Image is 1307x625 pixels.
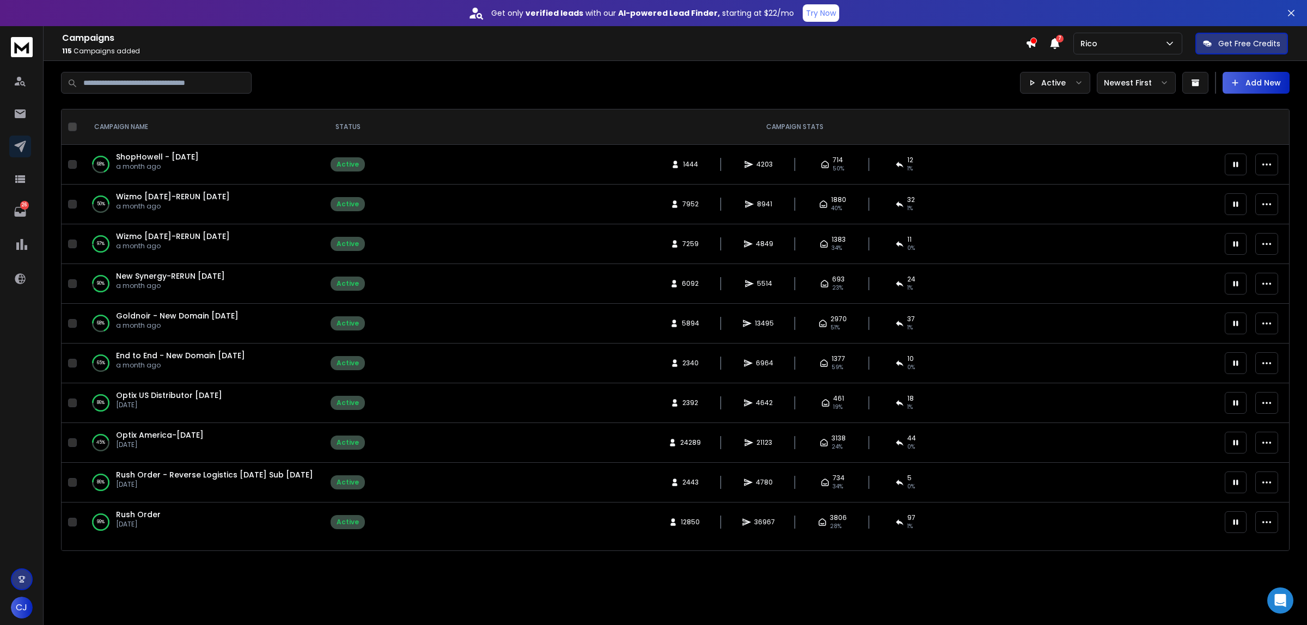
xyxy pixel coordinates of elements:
[832,443,842,451] span: 24 %
[830,315,847,323] span: 2970
[97,477,105,488] p: 86 %
[830,323,840,332] span: 51 %
[618,8,720,19] strong: AI-powered Lead Finder,
[907,235,912,244] span: 11
[907,434,916,443] span: 44
[757,279,772,288] span: 5514
[62,32,1025,45] h1: Campaigns
[97,397,105,408] p: 86 %
[337,399,359,407] div: Active
[907,284,913,292] span: 1 %
[97,517,105,528] p: 99 %
[97,358,105,369] p: 65 %
[1195,33,1288,54] button: Get Free Credits
[81,503,324,542] td: 99%Rush Order[DATE]
[806,8,836,19] p: Try Now
[81,463,324,503] td: 86%Rush Order - Reverse Logistics [DATE] Sub [DATE][DATE]
[81,423,324,463] td: 45%Optix America-[DATE][DATE]
[1080,38,1102,49] p: Rico
[11,37,33,57] img: logo
[337,518,359,526] div: Active
[907,204,913,213] span: 1 %
[491,8,794,19] p: Get only with our starting at $22/mo
[337,240,359,248] div: Active
[907,195,915,204] span: 32
[1097,72,1176,94] button: Newest First
[81,145,324,185] td: 68%ShopHowell - [DATE]a month ago
[116,162,199,171] p: a month ago
[756,438,772,447] span: 21123
[11,597,33,618] button: CJ
[832,363,843,372] span: 59 %
[907,323,913,332] span: 1 %
[324,109,371,145] th: STATUS
[803,4,839,22] button: Try Now
[62,46,72,56] span: 115
[755,319,774,328] span: 13495
[833,482,843,491] span: 34 %
[97,238,105,249] p: 97 %
[116,271,225,281] a: New Synergy-RERUN [DATE]
[337,438,359,447] div: Active
[832,244,842,253] span: 34 %
[907,474,912,482] span: 5
[116,520,161,529] p: [DATE]
[116,469,313,480] a: Rush Order - Reverse Logistics [DATE] Sub [DATE]
[756,240,773,248] span: 4849
[833,403,842,412] span: 19 %
[9,201,31,223] a: 26
[371,109,1218,145] th: CAMPAIGN STATS
[682,319,699,328] span: 5894
[116,191,230,202] a: Wizmo [DATE]-RERUN [DATE]
[682,399,698,407] span: 2392
[832,275,845,284] span: 693
[907,156,913,164] span: 12
[116,310,239,321] a: Goldnoir - New Domain [DATE]
[831,195,846,204] span: 1880
[683,160,698,169] span: 1444
[20,201,29,210] p: 26
[907,275,915,284] span: 24
[756,359,773,367] span: 6964
[1218,38,1280,49] p: Get Free Credits
[756,478,773,487] span: 4780
[97,199,105,210] p: 50 %
[831,204,842,213] span: 40 %
[756,160,773,169] span: 4203
[96,437,105,448] p: 45 %
[116,281,225,290] p: a month ago
[116,321,239,330] p: a month ago
[116,151,199,162] a: ShopHowell - [DATE]
[1056,35,1064,42] span: 7
[907,164,913,173] span: 1 %
[62,47,1025,56] p: Campaigns added
[682,200,699,209] span: 7952
[756,399,773,407] span: 4642
[81,224,324,264] td: 97%Wizmo [DATE]-RERUN [DATE]a month ago
[81,185,324,224] td: 50%Wizmo [DATE]-RERUN [DATE]a month ago
[116,440,204,449] p: [DATE]
[116,242,230,250] p: a month ago
[907,403,913,412] span: 1 %
[81,264,324,304] td: 90%New Synergy-RERUN [DATE]a month ago
[907,443,915,451] span: 0 %
[907,522,913,531] span: 1 %
[116,350,245,361] a: End to End - New Domain [DATE]
[81,109,324,145] th: CAMPAIGN NAME
[681,518,700,526] span: 12850
[116,430,204,440] a: Optix America-[DATE]
[116,231,230,242] a: Wizmo [DATE]-RERUN [DATE]
[907,354,914,363] span: 10
[907,244,915,253] span: 0 %
[830,522,841,531] span: 28 %
[682,478,699,487] span: 2443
